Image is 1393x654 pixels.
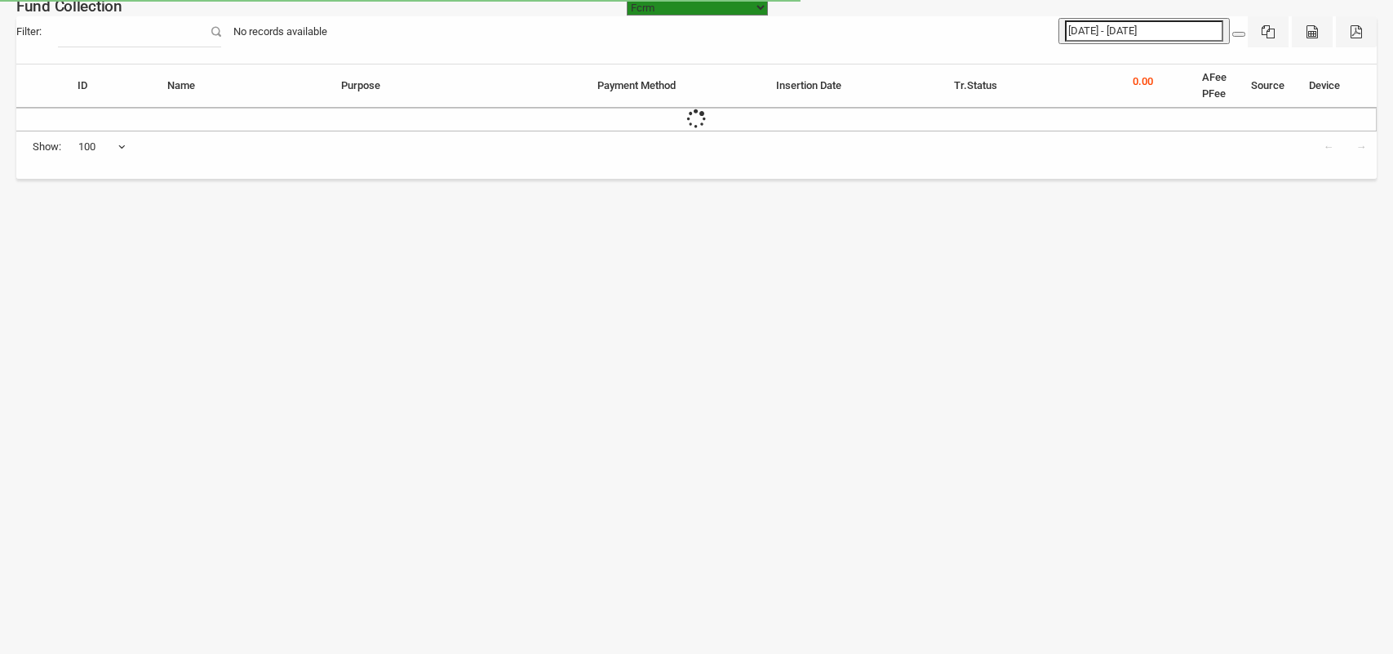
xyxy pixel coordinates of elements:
[1239,65,1297,108] th: Source
[585,65,763,108] th: Payment Method
[329,65,586,108] th: Purpose
[1336,16,1377,47] button: Pdf
[1292,16,1333,47] button: CSV
[764,65,942,108] th: Insertion Date
[1248,16,1289,47] button: Excel
[1202,69,1227,86] li: AFee
[155,65,329,108] th: Name
[1346,131,1377,162] a: →
[221,16,339,47] div: No records available
[942,65,1120,108] th: Tr.Status
[1133,73,1153,90] p: 0.00
[78,139,126,155] span: 100
[1313,131,1344,162] a: ←
[58,16,221,47] input: Filter:
[78,131,126,162] span: 100
[33,139,61,155] span: Show:
[1297,65,1352,108] th: Device
[65,65,155,108] th: ID
[1202,86,1227,102] li: PFee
